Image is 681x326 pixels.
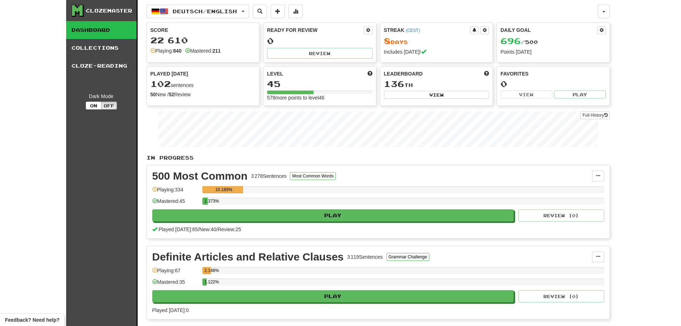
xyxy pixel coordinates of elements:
span: Score more points to level up [367,70,372,77]
button: Most Common Words [290,172,336,180]
div: Day s [384,37,489,46]
a: Dashboard [66,21,137,39]
span: Played [DATE]: 0 [152,307,189,313]
a: Full History [580,111,610,119]
span: Level [267,70,283,77]
div: 1.122% [204,278,207,286]
div: Score [150,26,256,34]
div: Mastered: [185,47,221,54]
button: Review (0) [518,209,604,222]
div: 22 610 [150,36,256,45]
div: Definite Articles and Relative Clauses [152,252,344,262]
div: Dark Mode [71,93,131,100]
div: 3 278 Sentences [251,172,286,180]
button: Review (0) [518,290,604,302]
strong: 211 [212,48,221,54]
span: Review: 25 [218,227,241,232]
span: Leaderboard [384,70,423,77]
div: Streak [384,26,470,34]
button: Search sentences [253,5,267,18]
div: Includes [DATE]! [384,48,489,55]
button: Deutsch/English [147,5,249,18]
strong: 50 [150,92,156,97]
button: Add sentence to collection [271,5,285,18]
div: 45 [267,79,372,88]
a: (CEST) [406,28,420,33]
button: Play [554,91,606,98]
div: 0 [500,79,606,88]
span: 102 [150,79,171,89]
div: th [384,79,489,89]
span: 8 [384,36,391,46]
span: Deutsch / English [173,8,237,14]
span: 696 [500,36,521,46]
span: This week in points, UTC [484,70,489,77]
span: / 500 [500,39,538,45]
div: Ready for Review [267,26,364,34]
div: Daily Goal [500,26,597,34]
div: Playing: 67 [152,267,199,279]
div: Points [DATE] [500,48,606,55]
button: On [86,102,102,110]
div: 1.373% [204,198,208,205]
span: / [216,227,218,232]
p: In Progress [147,154,610,161]
strong: 840 [173,48,181,54]
div: New / Review [150,91,256,98]
div: sentences [150,79,256,89]
span: / [198,227,199,232]
button: Play [152,209,514,222]
div: 10.189% [204,186,243,193]
button: Review [267,48,372,59]
div: Clozemaster [86,7,132,14]
button: View [384,91,489,99]
button: Play [152,290,514,302]
div: Mastered: 35 [152,278,199,290]
span: 136 [384,79,404,89]
div: Mastered: 45 [152,198,199,209]
strong: 52 [169,92,174,97]
button: Off [101,102,117,110]
a: Collections [66,39,137,57]
div: 3 119 Sentences [347,253,383,261]
div: 2.148% [204,267,211,274]
div: Playing: [150,47,182,54]
div: 578 more points to level 46 [267,94,372,101]
div: 500 Most Common [152,171,248,181]
span: Played [DATE] [150,70,188,77]
div: Playing: 334 [152,186,199,198]
span: Open feedback widget [5,316,59,323]
button: Grammar Challenge [386,253,429,261]
div: Favorites [500,70,606,77]
span: New: 40 [199,227,216,232]
div: 0 [267,37,372,45]
span: Played [DATE]: 65 [158,227,198,232]
button: More stats [288,5,303,18]
button: View [500,91,552,98]
a: Cloze-Reading [66,57,137,75]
